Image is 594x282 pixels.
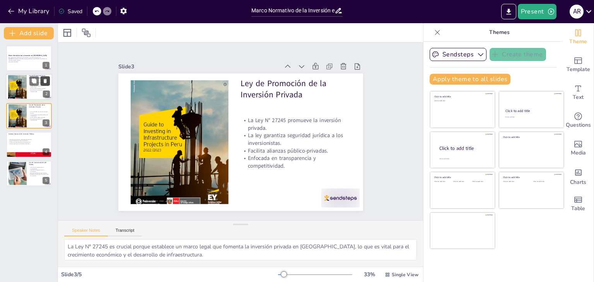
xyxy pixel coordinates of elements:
[573,93,584,102] span: Text
[64,239,417,260] textarea: La Ley N° 27245 es crucial porque establece un marco legal que fomenta la inversión privada en [G...
[490,48,546,61] button: Create theme
[64,228,108,236] button: Speaker Notes
[444,23,555,42] p: Themes
[29,104,49,108] p: Ley de Promoción de la Inversión Privada
[9,57,49,61] p: Esta presentación aborda el marco normativo que regula la inversión en [GEOGRAPHIC_DATA], analiza...
[29,85,50,88] p: La ley garantiza seguridad jurídica a los inversionistas.
[6,161,52,186] div: 5
[6,132,52,157] div: 4
[29,118,49,121] p: Enfocada en transparencia y competitividad.
[29,114,49,117] p: La ley garantiza seguridad jurídica a los inversionistas.
[58,8,82,15] div: Saved
[472,181,490,183] div: Click to add text
[82,28,91,37] span: Position
[29,82,50,85] p: La Ley N° 27245 promueve la inversión privada.
[567,65,590,74] span: Template
[9,140,49,142] p: Asegura eficiencia en el uso de recursos.
[434,181,452,183] div: Click to add text
[563,107,594,134] div: Get real-time input from your audience
[29,169,49,172] p: Fomenta la competencia entre proveedores.
[439,145,489,152] div: Click to add title
[43,62,49,69] div: 1
[563,51,594,79] div: Add ready made slides
[6,46,52,71] div: 1
[571,204,585,213] span: Table
[501,4,516,19] button: Export to PowerPoint
[43,119,49,126] div: 3
[29,166,49,169] p: Promueve la transparencia en contrataciones.
[29,90,50,92] p: Enfocada en transparencia y competitividad.
[360,271,379,278] div: 33 %
[453,181,471,183] div: Click to add text
[6,74,52,100] div: 2
[570,4,584,19] button: A R
[29,75,50,79] p: Ley de Promoción de la Inversión Privada
[61,27,73,39] div: Layout
[439,158,488,160] div: Click to add body
[9,142,49,143] p: Promueve la participación de la sociedad civil.
[563,23,594,51] div: Change the overall theme
[29,76,39,86] button: Duplicate Slide
[505,109,557,113] div: Click to add title
[563,134,594,162] div: Add images, graphics, shapes or video
[505,116,556,118] div: Click to add text
[241,147,351,155] p: Facilita alianzas público-privadas.
[430,48,486,61] button: Sendsteps
[570,5,584,19] div: A R
[430,74,510,85] button: Apply theme to all slides
[569,37,587,46] span: Theme
[29,173,49,176] p: Establece mecanismos de control contra la corrupción.
[570,178,586,187] span: Charts
[29,88,50,90] p: Facilita alianzas público-privadas.
[503,176,558,179] div: Click to add title
[41,76,50,86] button: Delete Slide
[563,190,594,218] div: Add a table
[241,155,351,170] p: Enfocada en transparencia y competitividad.
[6,103,52,129] div: 3
[533,181,558,183] div: Click to add text
[43,148,49,155] div: 4
[9,61,49,63] p: Generated with [URL]
[251,5,335,16] input: Insert title
[563,162,594,190] div: Add charts and graphs
[9,143,49,144] p: Alinea proyectos con prioridades nacionales.
[241,132,351,147] p: La ley garantiza seguridad jurídica a los inversionistas.
[392,272,418,278] span: Single View
[4,27,54,39] button: Add slide
[118,63,280,70] div: Slide 3
[503,181,527,183] div: Click to add text
[6,5,53,17] button: My Library
[434,100,490,102] div: Click to add text
[563,79,594,107] div: Add text boxes
[29,111,49,114] p: La Ley N° 27245 promueve la inversión privada.
[9,55,47,57] strong: Marco Normativo de la Inversión en [GEOGRAPHIC_DATA]
[29,161,49,166] p: Ley de Contrataciones del Estado
[434,176,490,179] div: Click to add title
[43,91,50,98] div: 2
[503,135,558,138] div: Click to add title
[241,78,351,100] p: Ley de Promoción de la Inversión Privada
[9,139,49,140] p: Regula la formulación y evaluación de proyectos.
[241,116,351,131] p: La Ley N° 27245 promueve la inversión privada.
[9,133,49,135] p: Sistema Nacional de Inversión Pública
[29,172,49,174] p: Garantiza igualdad de oportunidades.
[566,121,591,129] span: Questions
[43,177,49,184] div: 5
[518,4,556,19] button: Present
[61,271,278,278] div: Slide 3 / 5
[434,95,490,98] div: Click to add title
[29,117,49,118] p: Facilita alianzas público-privadas.
[571,149,586,157] span: Media
[108,228,142,236] button: Transcript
